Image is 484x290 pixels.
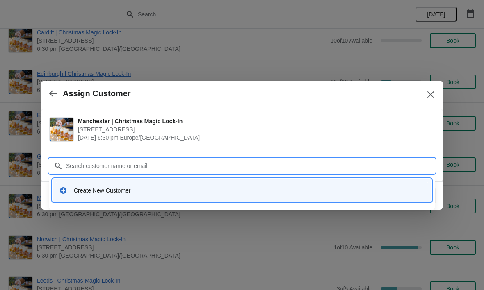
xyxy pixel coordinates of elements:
span: Manchester | Christmas Magic Lock-In [78,117,431,125]
span: [STREET_ADDRESS] [78,125,431,134]
img: Manchester | Christmas Magic Lock-In | 57 Church St, Manchester, M4 1PD | November 13 | 6:30 pm E... [50,118,73,141]
span: [DATE] 6:30 pm Europe/[GEOGRAPHIC_DATA] [78,134,431,142]
h2: Assign Customer [63,89,131,98]
input: Search customer name or email [66,159,435,173]
button: Close [423,87,438,102]
div: Create New Customer [74,186,425,195]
